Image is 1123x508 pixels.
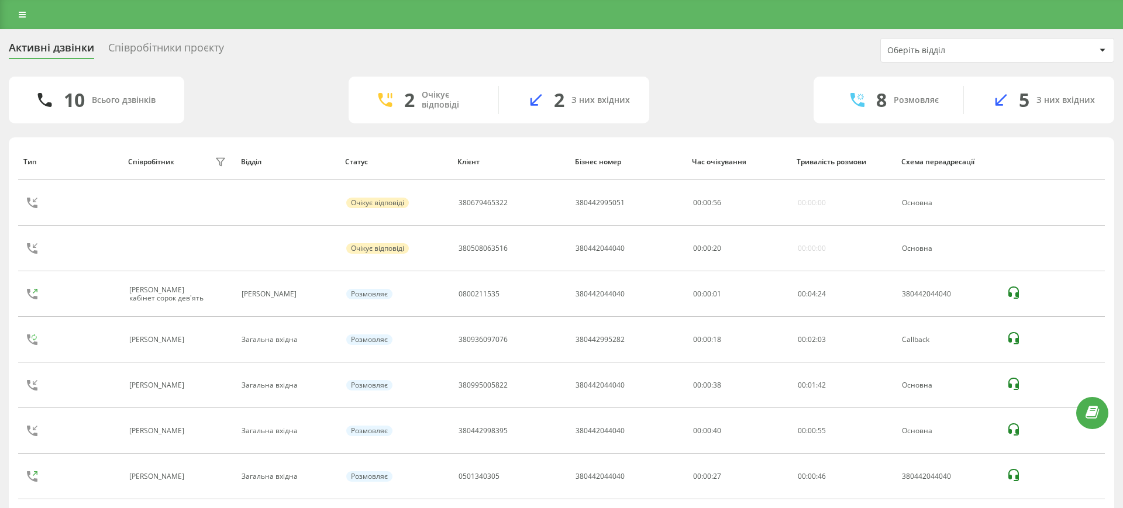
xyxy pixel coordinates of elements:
div: 2 [404,89,415,111]
span: 00 [808,426,816,436]
div: 00:00:38 [693,381,785,389]
span: 55 [818,426,826,436]
div: Розмовляє [346,289,392,299]
div: : : [798,427,826,435]
div: [PERSON_NAME] [129,472,187,481]
div: : : [798,336,826,344]
div: Розмовляє [346,334,392,345]
div: : : [798,381,826,389]
div: : : [798,472,826,481]
span: 00 [798,334,806,344]
div: Основна [902,199,994,207]
span: 04 [808,289,816,299]
div: 380442044040 [576,427,625,435]
div: 00:00:00 [798,199,826,207]
span: 00 [693,243,701,253]
div: 00:00:01 [693,290,785,298]
span: 01 [808,380,816,390]
div: Схема переадресації [901,158,995,166]
div: Основна [902,381,994,389]
div: 380442044040 [576,244,625,253]
div: Розмовляє [346,471,392,482]
div: Бізнес номер [575,158,681,166]
span: 00 [798,471,806,481]
div: Відділ [241,158,335,166]
div: Всього дзвінків [92,95,156,105]
div: Загальна вхідна [242,336,333,344]
div: 380442044040 [902,290,994,298]
div: 380936097076 [459,336,508,344]
div: Тривалість розмови [797,158,890,166]
div: [PERSON_NAME] [129,381,187,389]
span: 00 [798,426,806,436]
div: Тип [23,158,117,166]
span: 00 [798,380,806,390]
span: 02 [808,334,816,344]
div: Загальна вхідна [242,381,333,389]
div: 380442044040 [902,472,994,481]
div: Основна [902,244,994,253]
span: 03 [818,334,826,344]
span: 24 [818,289,826,299]
div: Загальна вхідна [242,472,333,481]
div: Співробітник [128,158,174,166]
div: 380679465322 [459,199,508,207]
div: [PERSON_NAME] [129,336,187,344]
div: З них вхідних [1036,95,1095,105]
div: Розмовляє [346,426,392,436]
span: 56 [713,198,721,208]
div: Співробітники проєкту [108,42,224,60]
span: 42 [818,380,826,390]
div: Оберіть відділ [887,46,1027,56]
div: Очікує відповіді [346,243,409,254]
div: 0800211535 [459,290,500,298]
div: : : [693,199,721,207]
div: Активні дзвінки [9,42,94,60]
div: 380508063516 [459,244,508,253]
div: Callback [902,336,994,344]
div: 2 [554,89,564,111]
div: 5 [1019,89,1029,111]
div: З них вхідних [571,95,630,105]
div: Основна [902,427,994,435]
div: Час очікування [692,158,786,166]
span: 00 [808,471,816,481]
div: 00:00:18 [693,336,785,344]
span: 00 [693,198,701,208]
div: 00:00:00 [798,244,826,253]
div: Статус [345,158,446,166]
div: Клієнт [457,158,564,166]
span: 00 [798,289,806,299]
span: 46 [818,471,826,481]
div: 380995005822 [459,381,508,389]
div: : : [798,290,826,298]
div: Розмовляє [346,380,392,390]
div: Очікує відповіді [422,90,481,110]
div: [PERSON_NAME] кабінет сорок дев'ять [129,286,212,303]
div: : : [693,244,721,253]
div: 8 [876,89,887,111]
div: 0501340305 [459,472,500,481]
div: Загальна вхідна [242,427,333,435]
div: Розмовляє [894,95,939,105]
div: 00:00:27 [693,472,785,481]
span: 00 [703,243,711,253]
div: 380442044040 [576,472,625,481]
div: 10 [64,89,85,111]
span: 00 [703,198,711,208]
div: 380442995282 [576,336,625,344]
div: 380442044040 [576,290,625,298]
span: 20 [713,243,721,253]
div: Очікує відповіді [346,198,409,208]
div: 380442995051 [576,199,625,207]
div: 380442044040 [576,381,625,389]
div: [PERSON_NAME] [242,290,333,298]
div: 380442998395 [459,427,508,435]
div: 00:00:40 [693,427,785,435]
div: [PERSON_NAME] [129,427,187,435]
